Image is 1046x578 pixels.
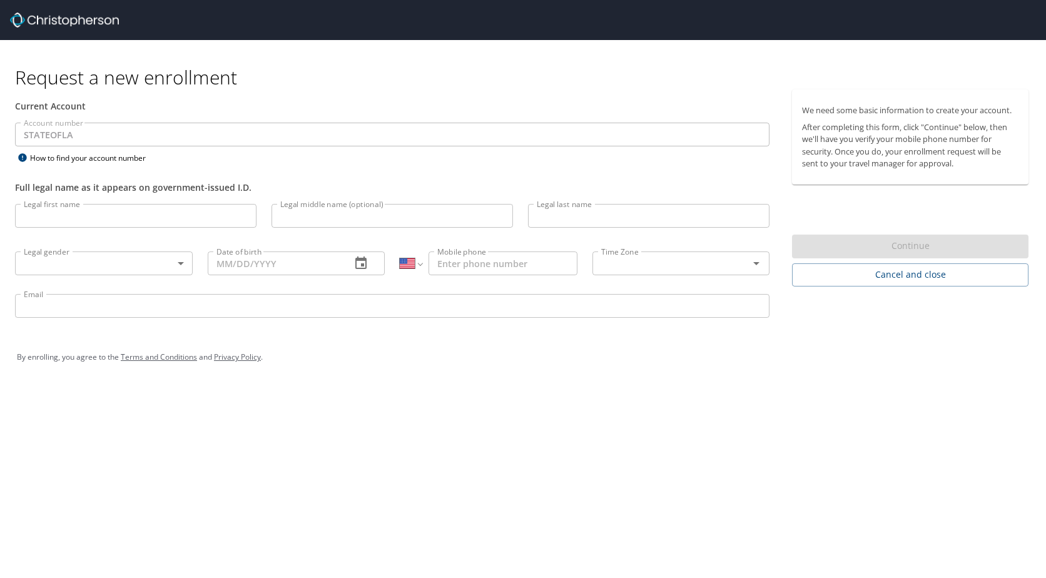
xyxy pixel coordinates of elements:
[792,263,1028,286] button: Cancel and close
[214,352,261,362] a: Privacy Policy
[802,121,1018,170] p: After completing this form, click "Continue" below, then we'll have you verify your mobile phone ...
[15,251,193,275] div: ​
[802,104,1018,116] p: We need some basic information to create your account.
[17,342,1029,373] div: By enrolling, you agree to the and .
[208,251,342,275] input: MM/DD/YYYY
[15,65,1038,89] h1: Request a new enrollment
[15,181,769,194] div: Full legal name as it appears on government-issued I.D.
[15,99,769,113] div: Current Account
[748,255,765,272] button: Open
[802,267,1018,283] span: Cancel and close
[121,352,197,362] a: Terms and Conditions
[10,13,119,28] img: cbt logo
[15,150,171,166] div: How to find your account number
[429,251,577,275] input: Enter phone number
